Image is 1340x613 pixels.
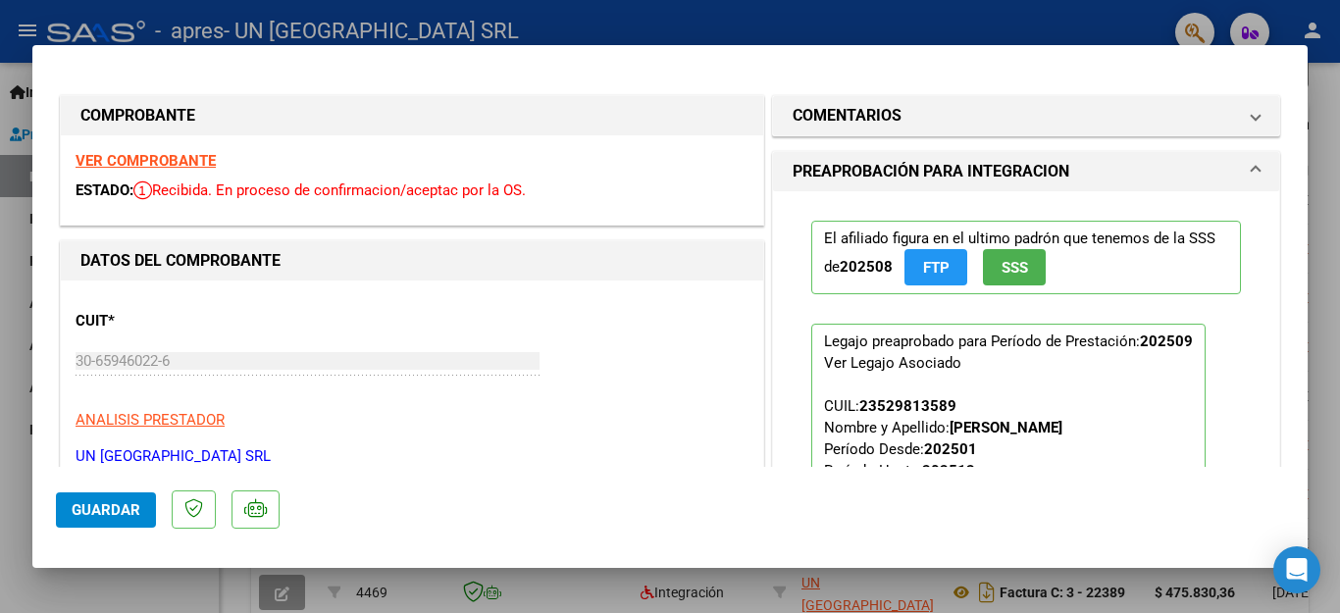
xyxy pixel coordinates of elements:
[922,462,975,480] strong: 202512
[924,440,977,458] strong: 202501
[76,445,748,468] p: UN [GEOGRAPHIC_DATA] SRL
[923,259,950,277] span: FTP
[793,160,1069,183] h1: PREAPROBACIÓN PARA INTEGRACION
[811,324,1206,585] p: Legajo preaprobado para Período de Prestación:
[80,106,195,125] strong: COMPROBANTE
[811,221,1241,294] p: El afiliado figura en el ultimo padrón que tenemos de la SSS de
[824,397,1062,523] span: CUIL: Nombre y Apellido: Período Desde: Período Hasta: Admite Dependencia:
[76,181,133,199] span: ESTADO:
[773,96,1279,135] mat-expansion-panel-header: COMENTARIOS
[76,152,216,170] a: VER COMPROBANTE
[824,352,961,374] div: Ver Legajo Asociado
[904,249,967,285] button: FTP
[1273,546,1320,593] div: Open Intercom Messenger
[859,395,956,417] div: 23529813589
[76,411,225,429] span: ANALISIS PRESTADOR
[56,492,156,528] button: Guardar
[1002,259,1028,277] span: SSS
[80,251,281,270] strong: DATOS DEL COMPROBANTE
[72,501,140,519] span: Guardar
[773,152,1279,191] mat-expansion-panel-header: PREAPROBACIÓN PARA INTEGRACION
[950,419,1062,436] strong: [PERSON_NAME]
[76,310,278,332] p: CUIT
[983,249,1046,285] button: SSS
[1140,332,1193,350] strong: 202509
[793,104,902,128] h1: COMENTARIOS
[840,258,893,276] strong: 202508
[133,181,526,199] span: Recibida. En proceso de confirmacion/aceptac por la OS.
